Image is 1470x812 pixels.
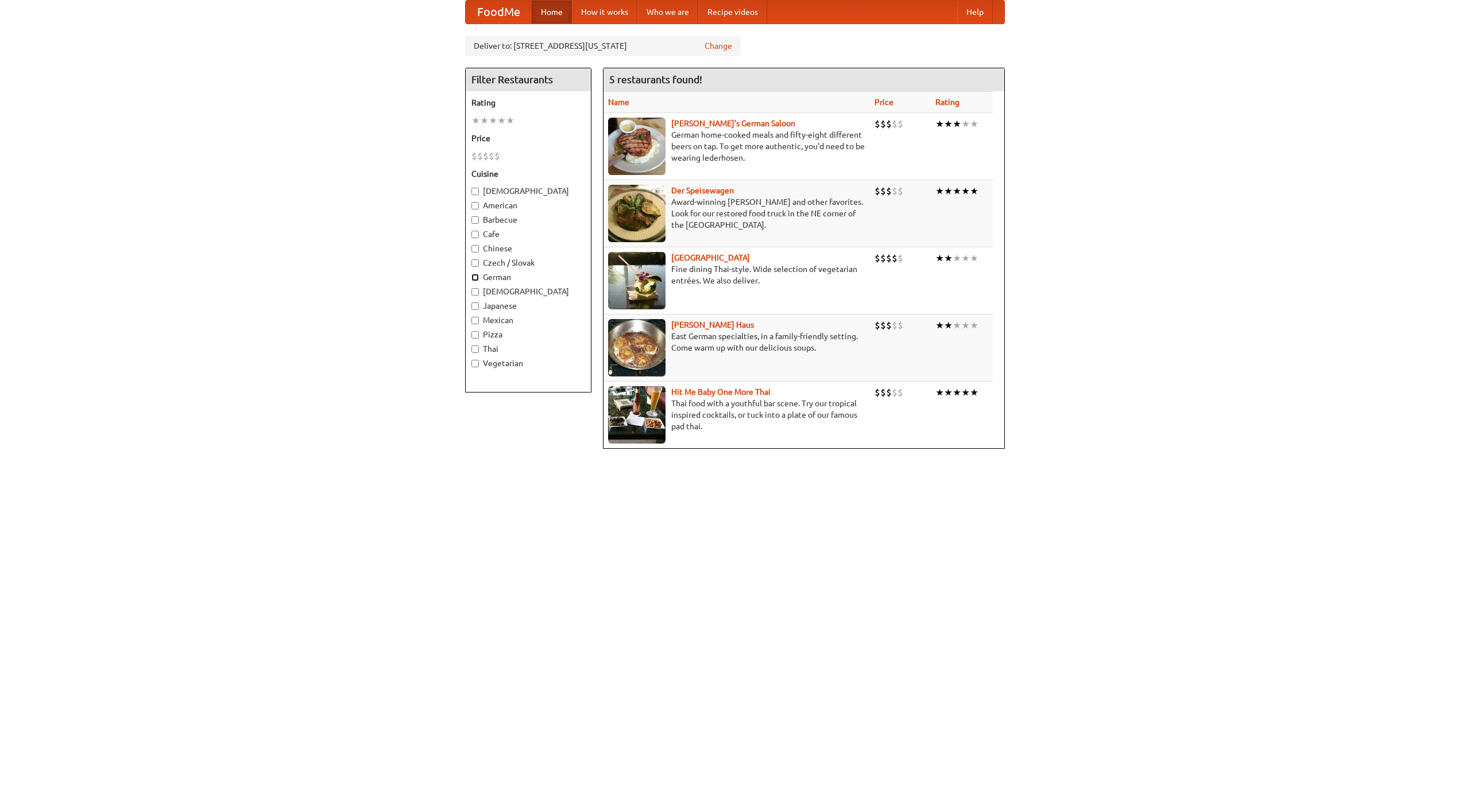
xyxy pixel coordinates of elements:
li: $ [880,118,886,130]
li: $ [880,386,886,399]
li: $ [892,252,898,265]
li: $ [886,118,892,130]
li: $ [489,150,494,162]
li: ★ [953,118,961,130]
li: ★ [970,118,978,130]
a: Help [957,1,993,24]
li: ★ [953,252,961,265]
label: [DEMOGRAPHIC_DATA] [471,185,585,197]
p: East German specialties, in a family-friendly setting. Come warm up with our delicious soups. [608,331,865,353]
label: Vegetarian [471,358,585,369]
a: [PERSON_NAME] Haus [671,320,754,329]
li: ★ [471,114,480,127]
li: $ [880,185,886,197]
label: Chinese [471,243,585,254]
input: [DEMOGRAPHIC_DATA] [471,288,479,296]
li: ★ [970,386,978,399]
li: $ [875,252,880,265]
h5: Price [471,133,585,144]
li: ★ [953,319,961,332]
label: Czech / Slovak [471,257,585,269]
input: Chinese [471,245,479,252]
input: Thai [471,345,479,353]
li: $ [494,150,500,162]
p: Award-winning [PERSON_NAME] and other favorites. Look for our restored food truck in the NE corne... [608,196,865,231]
a: Recipe videos [698,1,767,24]
label: Japanese [471,300,585,312]
a: Der Speisewagen [671,186,734,195]
li: ★ [944,185,953,197]
input: German [471,274,479,281]
input: Vegetarian [471,360,479,367]
a: Who we are [637,1,698,24]
li: ★ [944,252,953,265]
li: $ [875,319,880,332]
p: German home-cooked meals and fifty-eight different beers on tap. To get more authentic, you'd nee... [608,129,865,164]
div: Deliver to: [STREET_ADDRESS][US_STATE] [465,36,741,56]
li: $ [483,150,489,162]
li: $ [886,185,892,197]
li: $ [886,252,892,265]
li: ★ [506,114,514,127]
input: Japanese [471,302,479,310]
input: Mexican [471,317,479,324]
a: Rating [935,98,960,107]
li: $ [886,386,892,399]
li: ★ [961,319,970,332]
img: speisewagen.jpg [608,185,666,242]
label: Thai [471,343,585,355]
label: Barbecue [471,214,585,226]
img: esthers.jpg [608,118,666,175]
li: ★ [961,185,970,197]
label: [DEMOGRAPHIC_DATA] [471,286,585,297]
li: $ [471,150,477,162]
li: ★ [497,114,506,127]
li: $ [477,150,483,162]
li: ★ [935,118,944,130]
label: American [471,200,585,211]
li: $ [898,386,903,399]
ng-pluralize: 5 restaurants found! [609,74,702,85]
li: ★ [961,386,970,399]
li: $ [875,185,880,197]
img: kohlhaus.jpg [608,319,666,376]
li: ★ [961,252,970,265]
li: ★ [970,185,978,197]
h5: Rating [471,97,585,108]
li: ★ [953,386,961,399]
li: ★ [489,114,497,127]
li: ★ [935,319,944,332]
label: Mexican [471,314,585,326]
li: $ [892,386,898,399]
b: Hit Me Baby One More Thai [671,387,771,397]
img: satay.jpg [608,252,666,309]
a: Change [705,40,732,52]
input: Pizza [471,331,479,339]
input: Czech / Slovak [471,259,479,267]
input: Barbecue [471,216,479,224]
li: ★ [935,185,944,197]
li: ★ [961,118,970,130]
a: [GEOGRAPHIC_DATA] [671,253,750,262]
li: $ [898,185,903,197]
li: $ [892,118,898,130]
a: Name [608,98,629,107]
li: $ [892,185,898,197]
input: Cafe [471,231,479,238]
h4: Filter Restaurants [466,68,591,91]
a: Home [532,1,572,24]
input: [DEMOGRAPHIC_DATA] [471,188,479,195]
li: ★ [935,386,944,399]
li: $ [886,319,892,332]
h5: Cuisine [471,168,585,180]
li: ★ [970,319,978,332]
img: babythai.jpg [608,386,666,444]
li: ★ [953,185,961,197]
li: $ [892,319,898,332]
p: Fine dining Thai-style. Wide selection of vegetarian entrées. We also deliver. [608,263,865,286]
li: ★ [944,319,953,332]
label: Pizza [471,329,585,340]
li: ★ [935,252,944,265]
